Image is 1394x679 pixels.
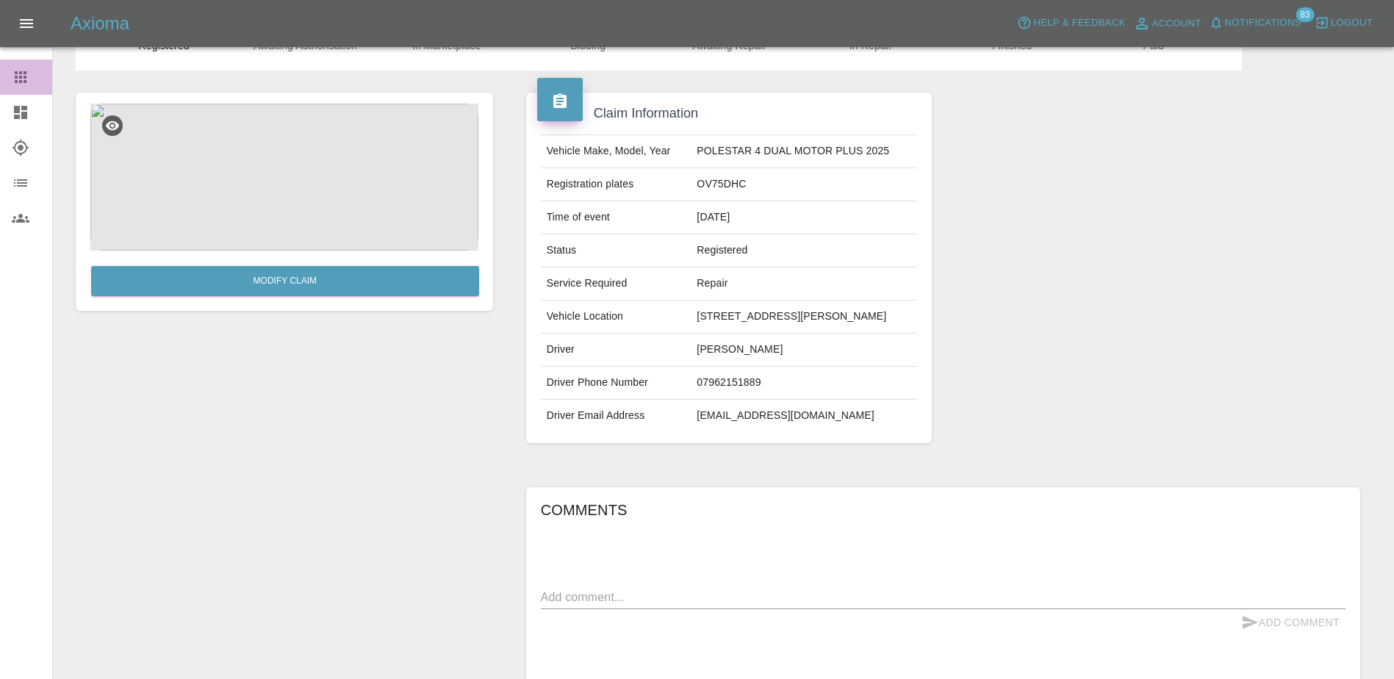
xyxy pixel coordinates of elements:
button: Help & Feedback [1013,12,1129,35]
img: 0a0af679-2ff4-4767-9b53-6f5ec4a6ea2c [90,104,478,251]
td: Time of event [541,201,691,234]
td: Driver [541,334,691,367]
td: [DATE] [691,201,917,234]
span: Notifications [1225,15,1301,32]
a: Modify Claim [91,266,479,296]
td: Vehicle Location [541,301,691,334]
span: 83 [1296,7,1314,22]
td: [STREET_ADDRESS][PERSON_NAME] [691,301,917,334]
button: Logout [1311,12,1376,35]
td: OV75DHC [691,168,917,201]
span: Help & Feedback [1033,15,1125,32]
td: Status [541,234,691,267]
button: Open drawer [9,6,44,41]
h5: Axioma [71,12,129,35]
td: Service Required [541,267,691,301]
td: Driver Email Address [541,400,691,432]
td: [PERSON_NAME] [691,334,917,367]
td: POLESTAR 4 DUAL MOTOR PLUS 2025 [691,135,917,168]
button: Notifications [1205,12,1305,35]
h4: Claim Information [537,104,921,123]
a: Account [1129,12,1205,35]
td: Registration plates [541,168,691,201]
td: 07962151889 [691,367,917,400]
td: Driver Phone Number [541,367,691,400]
td: Vehicle Make, Model, Year [541,135,691,168]
td: [EMAIL_ADDRESS][DOMAIN_NAME] [691,400,917,432]
td: Repair [691,267,917,301]
span: Logout [1331,15,1373,32]
span: Account [1152,15,1201,32]
td: Registered [691,234,917,267]
h6: Comments [541,498,1346,522]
